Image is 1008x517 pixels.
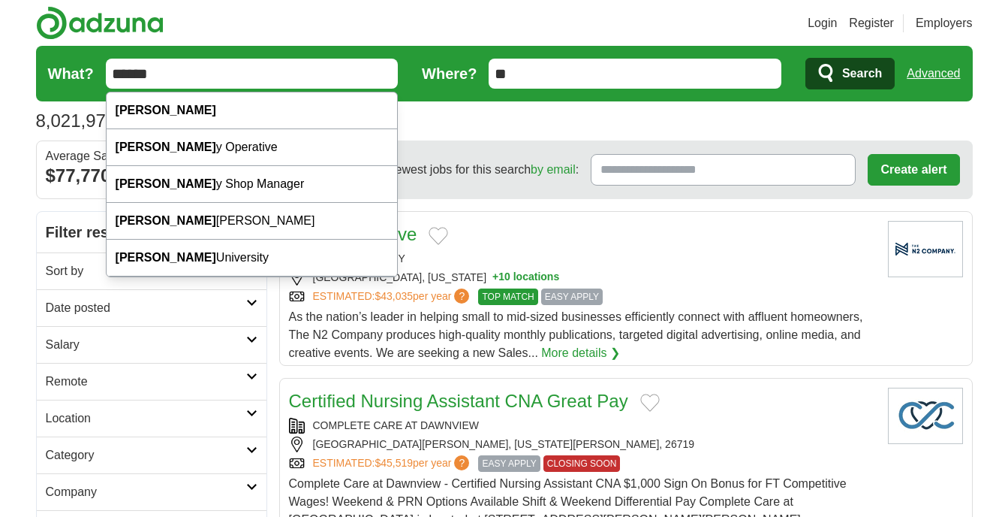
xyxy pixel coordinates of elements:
[46,150,257,162] div: Average Salary
[492,270,498,286] span: +
[289,270,876,286] div: [GEOGRAPHIC_DATA], [US_STATE]
[116,177,216,190] strong: [PERSON_NAME]
[37,400,266,437] a: Location
[37,473,266,510] a: Company
[289,251,876,267] div: THE N2 COMPANY
[46,446,246,464] h2: Category
[429,227,448,245] button: Add to favorite jobs
[46,299,246,317] h2: Date posted
[888,388,963,444] img: Company logo
[107,166,398,203] div: y Shop Manager
[543,455,621,472] span: CLOSING SOON
[36,110,366,131] h1: Jobs in [GEOGRAPHIC_DATA]
[46,410,246,428] h2: Location
[37,326,266,363] a: Salary
[478,455,540,472] span: EASY APPLY
[107,203,398,240] div: [PERSON_NAME]
[289,310,863,359] span: As the nation’s leader in helping small to mid-sized businesses efficiently connect with affluent...
[46,483,246,501] h2: Company
[116,214,216,227] strong: [PERSON_NAME]
[375,457,413,469] span: $45,519
[849,14,894,32] a: Register
[700,15,993,286] iframe: Sign in with Google Dialog
[46,162,257,189] div: $77,770
[46,373,246,391] h2: Remote
[478,289,537,305] span: TOP MATCH
[37,212,266,252] h2: Filter results
[37,437,266,473] a: Category
[313,455,473,472] a: ESTIMATED:$45,519per year?
[375,290,413,302] span: $43,035
[37,363,266,400] a: Remote
[107,129,398,166] div: y Operative
[422,62,477,85] label: Where?
[48,62,94,85] label: What?
[107,240,398,277] div: University
[36,107,116,135] span: 8,021,971
[37,252,266,289] a: Sort by
[640,394,660,412] button: Add to favorite jobs
[531,163,576,176] a: by email
[322,161,579,179] span: Receive the newest jobs for this search :
[37,289,266,326] a: Date posted
[289,437,876,452] div: [GEOGRAPHIC_DATA][PERSON_NAME], [US_STATE][PERSON_NAME], 26719
[289,418,876,434] div: COMPLETE CARE AT DAWNVIEW
[541,344,620,362] a: More details ❯
[116,104,216,116] strong: [PERSON_NAME]
[313,289,473,305] a: ESTIMATED:$43,035per year?
[46,336,246,354] h2: Salary
[116,251,216,264] strong: [PERSON_NAME]
[454,455,469,470] span: ?
[808,14,837,32] a: Login
[36,6,164,40] img: Adzuna logo
[289,391,628,411] a: Certified Nursing Assistant CNA Great Pay
[46,262,246,280] h2: Sort by
[541,289,603,305] span: EASY APPLY
[492,270,559,286] button: +10 locations
[916,14,973,32] a: Employers
[454,289,469,304] span: ?
[116,141,216,153] strong: [PERSON_NAME]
